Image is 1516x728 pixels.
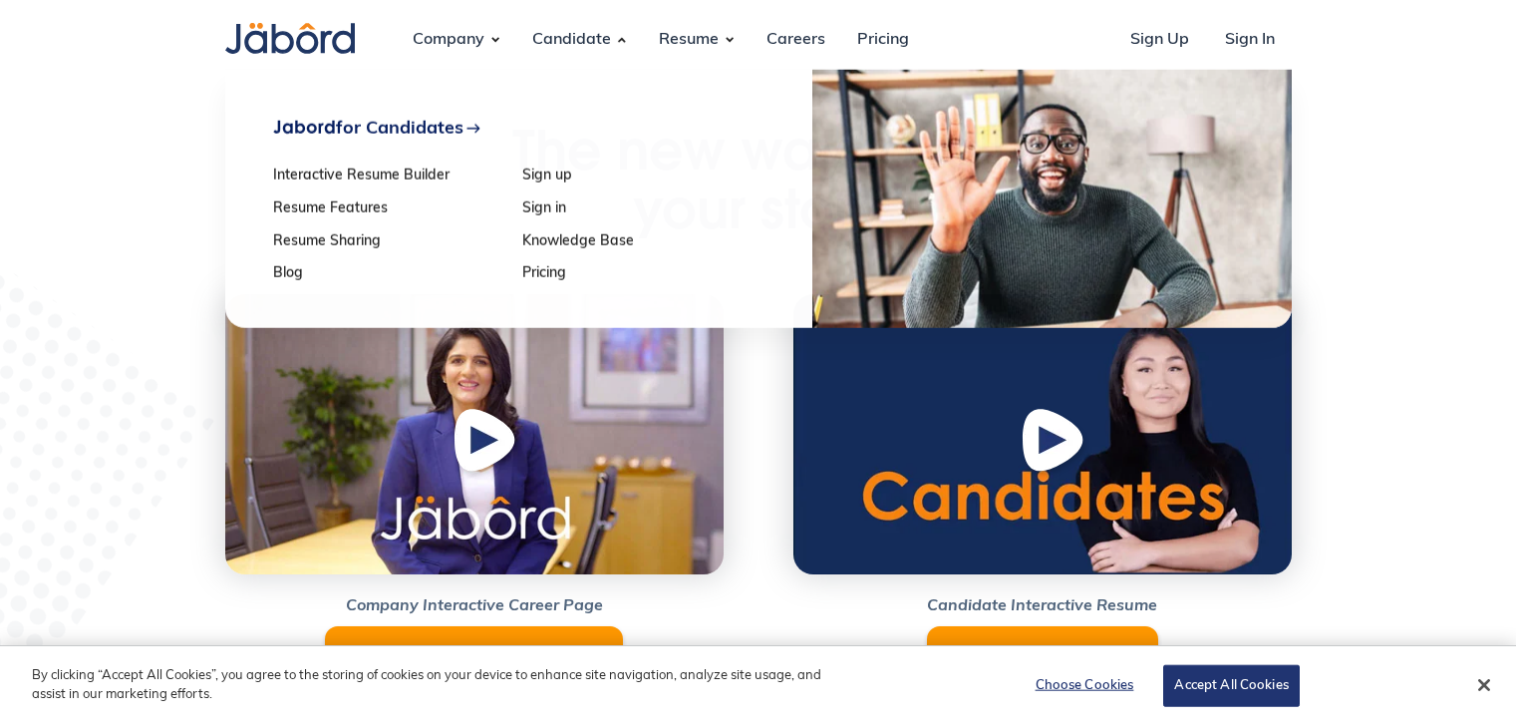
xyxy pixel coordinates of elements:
img: Candidate Signup [811,70,1292,328]
span: Jabord [273,116,336,138]
a: Sign In [1209,13,1291,67]
a: ATTRACT TALENT NOW [325,626,623,681]
nav: Candidate [225,70,1292,328]
img: Play Button [450,406,525,484]
div: Candidate [516,13,627,67]
div: east [465,120,481,136]
img: Play Button [1018,406,1093,484]
a: STAND OUT NOW [927,626,1158,681]
div: STAND OUT NOW [952,642,1133,665]
div: Resume [643,13,735,67]
a: Pricing [841,13,925,67]
div: Company [397,13,500,67]
h5: Company Interactive Career Page [225,594,724,618]
button: Close [1462,663,1506,707]
h5: Candidate Interactive Resume [793,594,1292,618]
a: Knowledge Base [522,233,758,250]
a: Resume Features [273,201,509,218]
a: Pricing [522,266,758,283]
div: for Candidates [273,118,463,139]
img: Company Career Page [225,294,724,575]
img: Jabord [225,23,355,54]
a: Jabordfor Candidateseast [273,118,758,139]
button: Accept All Cookies [1163,665,1299,707]
a: Sign in [522,201,758,218]
div: ATTRACT TALENT NOW [350,642,598,665]
a: open lightbox [225,294,724,575]
a: Blog [273,266,509,283]
a: Interactive Resume Builder [273,169,509,185]
a: Careers [751,13,841,67]
a: Sign Up [1114,13,1205,67]
a: open lightbox [793,294,1292,575]
button: Choose Cookies [1022,666,1146,706]
a: Sign up [522,169,758,185]
a: Resume Sharing [273,233,509,250]
img: Candidate Thumbnail [793,294,1292,575]
p: By clicking “Accept All Cookies”, you agree to the storing of cookies on your device to enhance s... [32,666,834,705]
